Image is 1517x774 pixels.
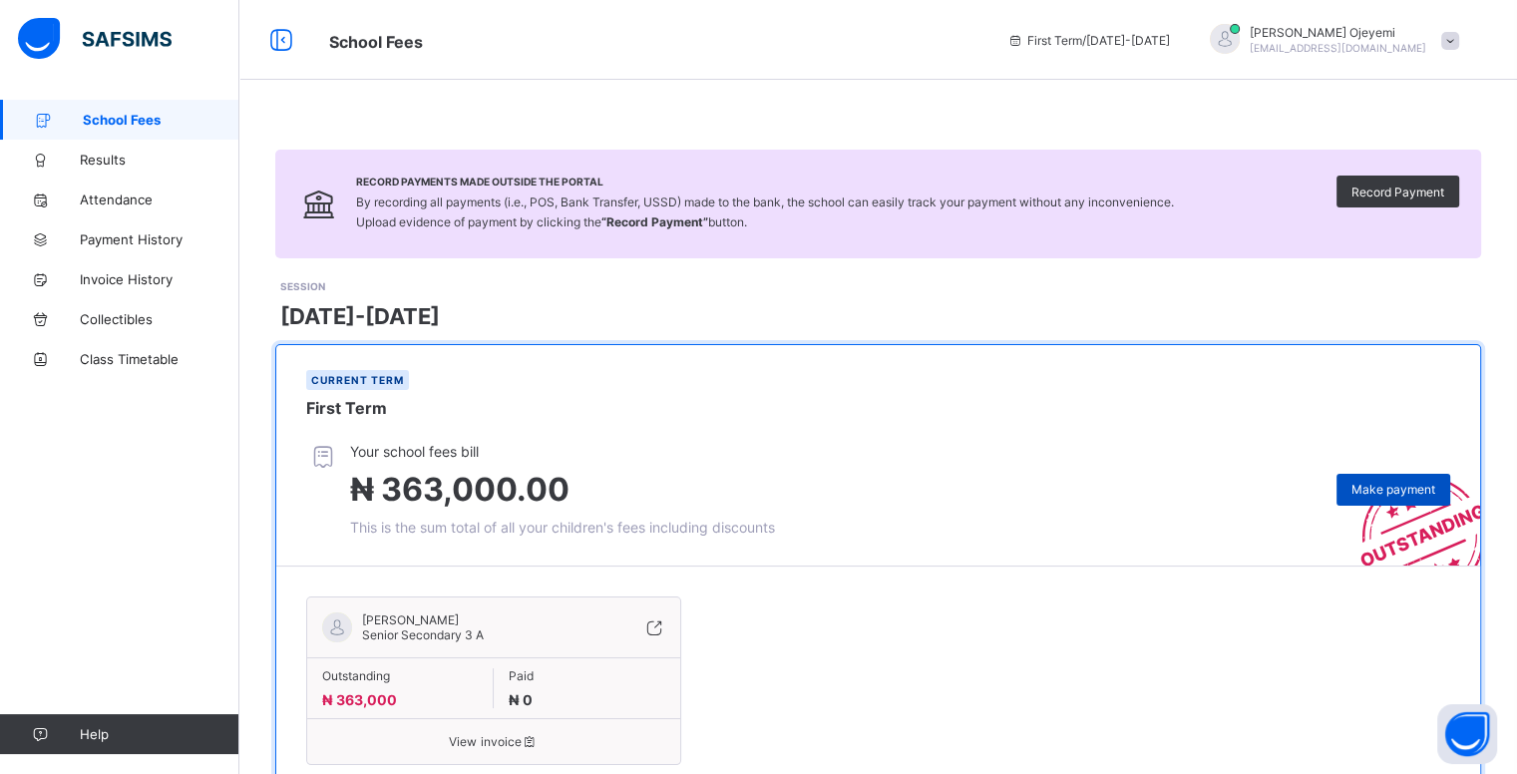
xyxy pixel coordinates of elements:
span: Collectibles [80,311,239,327]
span: [PERSON_NAME] Ojeyemi [1250,25,1426,40]
b: “Record Payment” [601,214,708,229]
span: Record Payments Made Outside the Portal [356,176,1174,188]
span: Payment History [80,231,239,247]
span: Help [80,726,238,742]
span: Invoice History [80,271,239,287]
span: School Fees [329,32,423,52]
span: Your school fees bill [350,443,775,460]
span: Record Payment [1351,185,1444,199]
span: Outstanding [322,668,478,683]
img: outstanding-stamp.3c148f88c3ebafa6da95868fa43343a1.svg [1335,452,1480,566]
span: session/term information [1007,33,1170,48]
span: School Fees [83,112,239,128]
span: Paid [509,668,665,683]
span: [EMAIL_ADDRESS][DOMAIN_NAME] [1250,42,1426,54]
span: Attendance [80,192,239,207]
span: First Term [306,398,387,418]
span: This is the sum total of all your children's fees including discounts [350,519,775,536]
div: JonesOjeyemi [1190,24,1469,57]
span: ₦ 363,000 [322,691,397,708]
span: View invoice [322,734,665,749]
span: SESSION [280,280,325,292]
span: Make payment [1351,482,1435,497]
img: safsims [18,18,172,60]
span: Class Timetable [80,351,239,367]
span: [PERSON_NAME] [362,612,484,627]
span: ₦ 0 [509,691,533,708]
span: Current term [311,374,404,386]
span: [DATE]-[DATE] [280,303,440,329]
span: Results [80,152,239,168]
span: ₦ 363,000.00 [350,470,569,509]
span: Senior Secondary 3 A [362,627,484,642]
span: By recording all payments (i.e., POS, Bank Transfer, USSD) made to the bank, the school can easil... [356,194,1174,229]
button: Open asap [1437,704,1497,764]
